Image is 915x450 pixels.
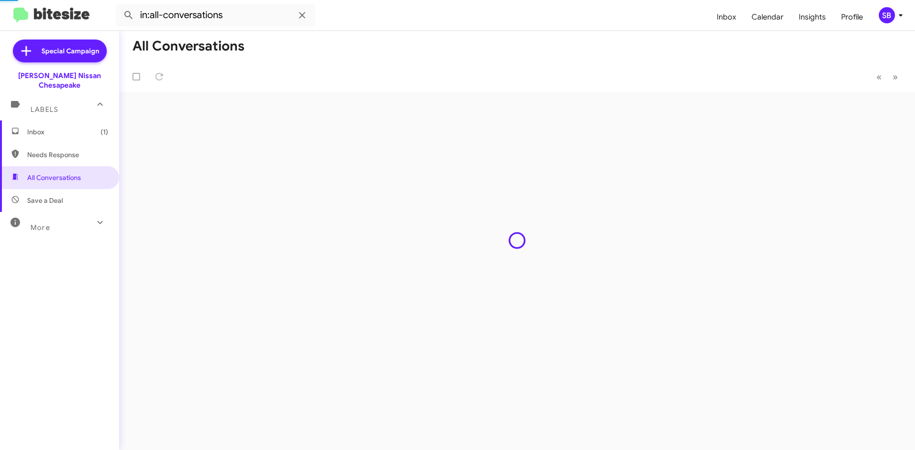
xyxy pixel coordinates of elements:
nav: Page navigation example [871,67,904,87]
a: Inbox [709,3,744,31]
span: More [30,223,50,232]
a: Profile [834,3,871,31]
input: Search [115,4,315,27]
span: Save a Deal [27,196,63,205]
span: Special Campaign [41,46,99,56]
a: Calendar [744,3,791,31]
span: « [876,71,882,83]
button: Next [887,67,904,87]
span: Labels [30,105,58,114]
div: SB [879,7,895,23]
h1: All Conversations [132,39,244,54]
span: Inbox [27,127,108,137]
a: Insights [791,3,834,31]
span: Needs Response [27,150,108,160]
a: Special Campaign [13,40,107,62]
button: SB [871,7,905,23]
span: (1) [101,127,108,137]
button: Previous [871,67,887,87]
span: All Conversations [27,173,81,182]
span: » [893,71,898,83]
